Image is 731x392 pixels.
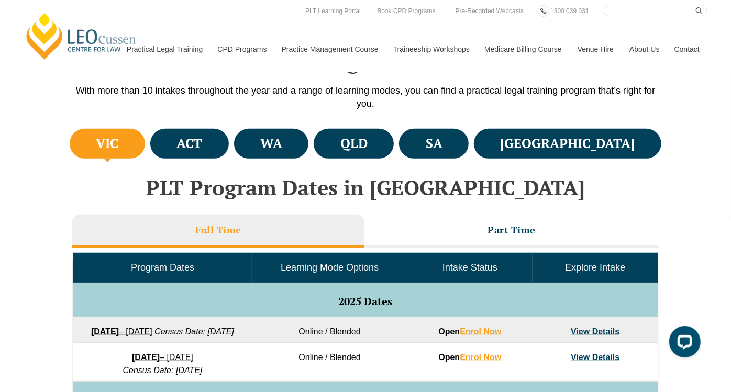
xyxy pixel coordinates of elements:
a: Pre-Recorded Webcasts [453,5,527,17]
h4: WA [260,135,282,152]
iframe: LiveChat chat widget [661,322,705,366]
h4: ACT [176,135,202,152]
a: View Details [571,353,619,362]
td: Online / Blended [252,343,407,382]
strong: Open [438,327,501,336]
em: Census Date: [DATE] [123,366,203,375]
a: CPD Programs [209,27,273,72]
a: Traineeship Workshops [385,27,477,72]
span: Learning Mode Options [281,262,379,273]
a: Book CPD Programs [374,5,438,17]
em: Census Date: [DATE] [154,327,234,336]
span: Explore Intake [565,262,625,273]
a: Practice Management Course [274,27,385,72]
h2: PLT Program Dates [67,48,664,74]
span: 2025 Dates [339,294,393,308]
h3: Part Time [488,224,536,236]
strong: [DATE] [91,327,119,336]
a: About Us [622,27,667,72]
a: Contact [667,27,707,72]
h4: VIC [96,135,118,152]
strong: Open [438,353,501,362]
span: Program Dates [131,262,194,273]
a: Practical Legal Training [119,27,210,72]
span: Intake Status [442,262,497,273]
h4: QLD [340,135,368,152]
a: View Details [571,327,619,336]
a: Medicare Billing Course [477,27,570,72]
a: Enrol Now [460,353,501,362]
a: [DATE]– [DATE] [132,353,193,362]
a: 1300 039 031 [548,5,591,17]
h4: [GEOGRAPHIC_DATA] [501,135,635,152]
a: [DATE]– [DATE] [91,327,152,336]
h2: PLT Program Dates in [GEOGRAPHIC_DATA] [67,176,664,199]
h4: SA [426,135,442,152]
td: Online / Blended [252,317,407,343]
a: [PERSON_NAME] Centre for Law [24,12,139,61]
a: Venue Hire [570,27,622,72]
a: Enrol Now [460,327,501,336]
h3: Full Time [195,224,241,236]
strong: [DATE] [132,353,160,362]
a: PLT Learning Portal [303,5,363,17]
p: With more than 10 intakes throughout the year and a range of learning modes, you can find a pract... [67,84,664,110]
span: 1300 039 031 [550,7,589,15]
